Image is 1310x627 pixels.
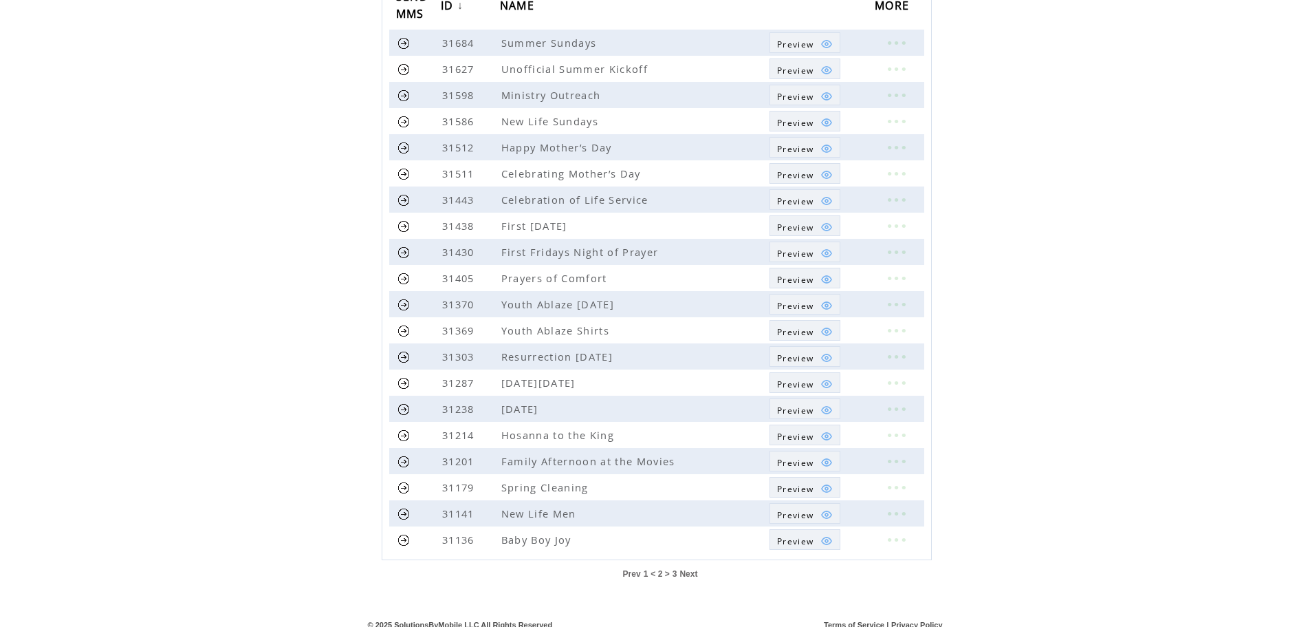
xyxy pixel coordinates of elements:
[777,195,814,207] span: Show MMS preview
[442,507,478,520] span: 31141
[501,167,644,180] span: Celebrating Mother’s Day
[501,428,618,442] span: Hosanna to the King
[777,352,814,364] span: Show MMS preview
[442,245,478,259] span: 31430
[442,140,478,154] span: 31512
[651,569,669,579] span: < 2 >
[777,483,814,495] span: Show MMS preview
[442,376,478,390] span: 31287
[501,323,613,337] span: Youth Ablaze Shirts
[820,482,833,495] img: eye.png
[820,430,833,443] img: eye.png
[442,62,478,76] span: 31627
[501,533,575,546] span: Baby Boy Joy
[769,111,840,131] a: Preview
[673,569,677,579] a: 3
[820,509,833,521] img: eye.png
[820,90,833,103] img: eye.png
[777,326,814,338] span: Show MMS preview
[820,535,833,547] img: eye.png
[769,268,840,288] a: Preview
[769,59,840,79] a: Preview
[777,379,814,390] span: Show MMS preview
[442,533,478,546] span: 31136
[442,271,478,285] span: 31405
[769,372,840,393] a: Preview
[644,569,648,579] a: 1
[820,221,833,233] img: eye.png
[769,320,840,341] a: Preview
[501,507,580,520] span: New Life Men
[777,117,814,129] span: Show MMS preview
[777,248,814,259] span: Show MMS preview
[820,352,833,364] img: eye.png
[820,247,833,259] img: eye.png
[442,36,478,50] span: 31684
[501,36,600,50] span: Summer Sundays
[777,509,814,521] span: Show MMS preview
[501,62,651,76] span: Unofficial Summer Kickoff
[777,535,814,547] span: Show MMS preview
[777,222,814,233] span: Show MMS preview
[769,163,840,184] a: Preview
[442,323,478,337] span: 31369
[769,294,840,315] a: Preview
[501,297,618,311] span: Youth Ablaze [DATE]
[442,480,478,494] span: 31179
[769,503,840,524] a: Preview
[501,376,579,390] span: [DATE][DATE]
[820,378,833,390] img: eye.png
[769,425,840,445] a: Preview
[820,326,833,338] img: eye.png
[501,140,615,154] span: Happy Mother’s Day
[501,193,652,206] span: Celebration of Life Service
[501,88,604,102] span: Ministry Outreach
[777,65,814,76] span: Show MMS preview
[769,189,840,210] a: Preview
[442,428,478,442] span: 31214
[769,398,840,419] a: Preview
[442,402,478,416] span: 31238
[777,431,814,443] span: Show MMS preview
[679,569,697,579] a: Next
[501,114,602,128] span: New Life Sundays
[820,38,833,50] img: eye.png
[623,569,641,579] a: Prev
[820,456,833,469] img: eye.png
[501,480,592,494] span: Spring Cleaning
[820,116,833,129] img: eye.png
[769,32,840,53] a: Preview
[769,242,840,262] a: Preview
[777,405,814,416] span: Show MMS preview
[442,454,478,468] span: 31201
[777,274,814,286] span: Show MMS preview
[501,350,616,363] span: Resurrection [DATE]
[820,404,833,416] img: eye.png
[442,114,478,128] span: 31586
[820,64,833,76] img: eye.png
[777,457,814,469] span: Show MMS preview
[769,215,840,236] a: Preview
[820,299,833,312] img: eye.png
[442,297,478,311] span: 31370
[769,477,840,498] a: Preview
[442,167,478,180] span: 31511
[769,85,840,105] a: Preview
[769,137,840,158] a: Preview
[501,454,679,468] span: Family Afternoon at the Movies
[777,91,814,103] span: Show MMS preview
[501,219,571,233] span: First [DATE]
[769,529,840,550] a: Preview
[442,88,478,102] span: 31598
[769,451,840,471] a: Preview
[777,39,814,50] span: Show MMS preview
[777,300,814,312] span: Show MMS preview
[777,143,814,155] span: Show MMS preview
[501,271,611,285] span: Prayers of Comfort
[769,346,840,367] a: Preview
[820,273,833,286] img: eye.png
[442,219,478,233] span: 31438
